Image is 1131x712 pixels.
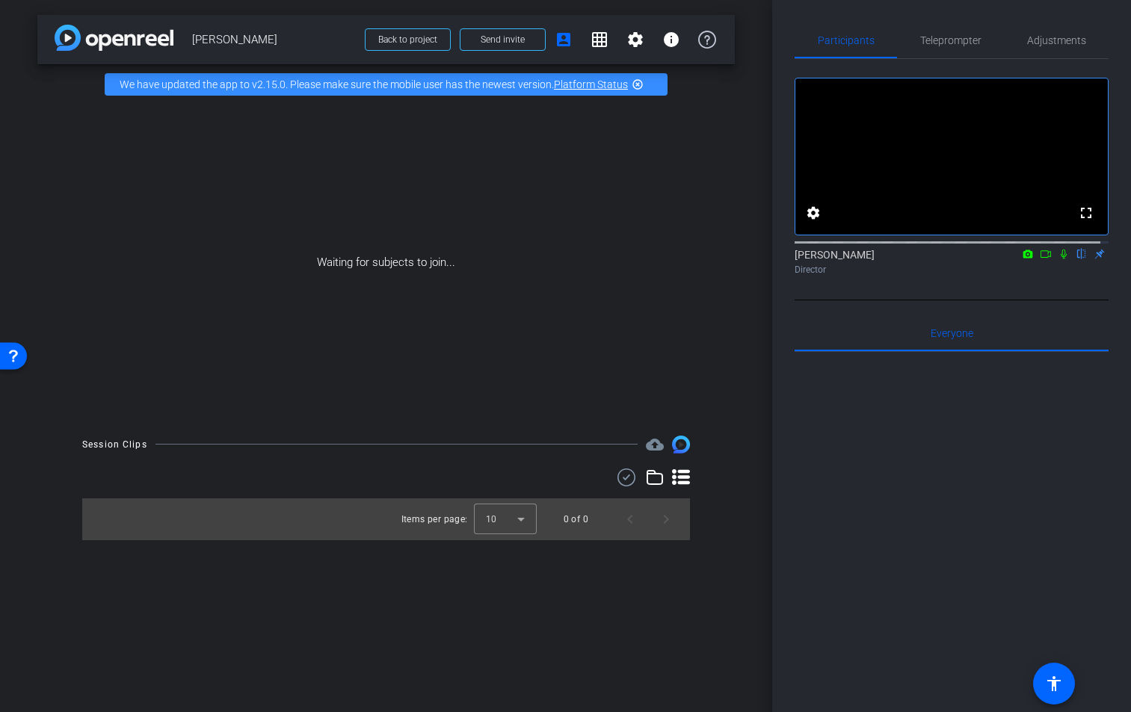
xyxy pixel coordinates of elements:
mat-icon: grid_on [591,31,608,49]
span: Send invite [481,34,525,46]
div: Waiting for subjects to join... [37,105,735,421]
mat-icon: account_box [555,31,573,49]
img: app-logo [55,25,173,51]
button: Back to project [365,28,451,51]
span: Participants [818,35,875,46]
div: Session Clips [82,437,147,452]
img: Session clips [672,436,690,453]
div: We have updated the app to v2.15.0. Please make sure the mobile user has the newest version. [105,73,668,96]
mat-icon: flip [1073,247,1091,260]
a: Platform Status [554,78,628,90]
span: Everyone [931,328,973,338]
mat-icon: fullscreen [1077,204,1095,222]
mat-icon: settings [804,204,822,222]
mat-icon: cloud_upload [646,436,664,453]
span: Teleprompter [920,35,981,46]
div: Director [795,263,1109,276]
button: Previous page [612,501,648,537]
div: 0 of 0 [564,512,588,527]
span: [PERSON_NAME] [192,25,356,55]
mat-icon: highlight_off [632,78,644,90]
span: Adjustments [1027,35,1086,46]
span: Destinations for your clips [646,436,664,453]
div: Items per page: [401,512,468,527]
span: Back to project [378,34,437,45]
button: Next page [648,501,684,537]
mat-icon: accessibility [1045,675,1063,693]
mat-icon: settings [626,31,644,49]
div: [PERSON_NAME] [795,247,1109,276]
mat-icon: info [662,31,680,49]
button: Send invite [460,28,546,51]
